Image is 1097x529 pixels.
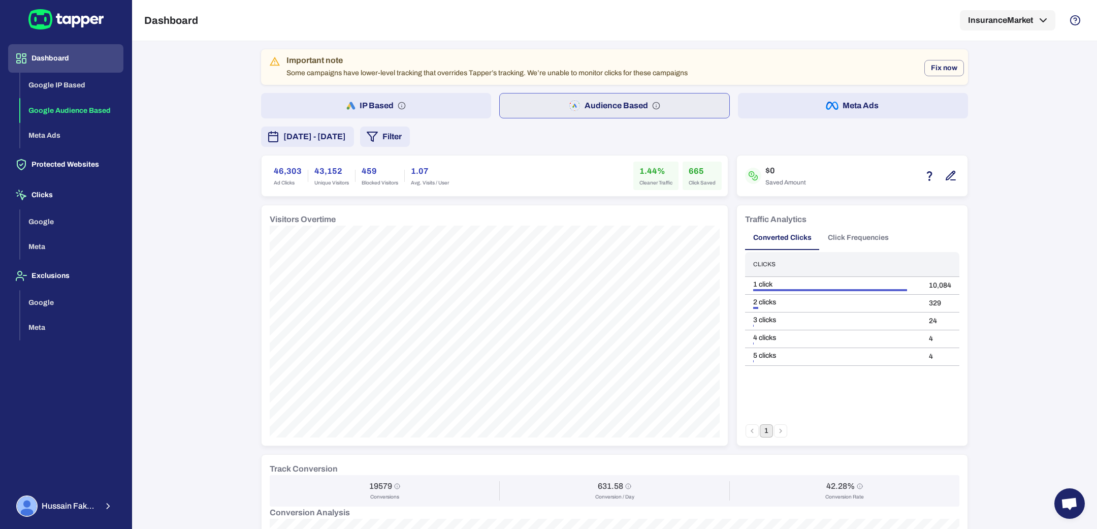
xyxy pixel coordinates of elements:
[745,213,806,226] h6: Traffic Analytics
[499,93,730,118] button: Audience Based
[8,53,123,62] a: Dashboard
[20,123,123,148] button: Meta Ads
[753,333,913,343] div: 4 clicks
[826,481,855,491] h6: 42.28%
[20,297,123,306] a: Google
[921,167,938,184] button: Estimation based on the quantity of invalid click x cost-per-click.
[286,52,688,82] div: Some campaigns have lower-level tracking that overrides Tapper’s tracking. We’re unable to monito...
[639,179,672,186] span: Cleaner Traffic
[286,55,688,66] div: Important note
[745,252,921,277] th: Clicks
[652,102,660,110] svg: Audience based: Search, Display, Shopping, Video Performance Max, Demand Generation
[362,165,398,177] h6: 459
[362,179,398,186] span: Blocked Visitors
[20,290,123,316] button: Google
[921,330,959,348] td: 4
[20,98,123,123] button: Google Audience Based
[753,351,913,360] div: 5 clicks
[370,493,399,501] span: Conversions
[960,10,1055,30] button: InsuranceMarket
[274,179,302,186] span: Ad Clicks
[765,165,806,177] h6: $0
[8,262,123,290] button: Exclusions
[921,313,959,330] td: 24
[8,190,123,199] a: Clicks
[20,105,123,114] a: Google Audience Based
[20,80,123,89] a: Google IP Based
[753,316,913,325] div: 3 clicks
[270,507,959,519] h6: Conversion Analysis
[20,209,123,235] button: Google
[595,493,634,501] span: Conversion / Day
[144,14,198,26] h5: Dashboard
[274,165,302,177] h6: 46,303
[270,463,338,475] h6: Track Conversion
[689,179,716,186] span: Click Saved
[689,165,716,177] h6: 665
[20,242,123,251] a: Meta
[314,165,349,177] h6: 43,152
[8,271,123,279] a: Exclusions
[411,165,449,177] h6: 1.07
[17,496,37,516] img: Hussain Fakhruddin
[20,216,123,225] a: Google
[8,44,123,73] button: Dashboard
[398,102,406,110] svg: IP based: Search, Display, and Shopping.
[1054,488,1085,519] a: Open chat
[360,127,410,147] button: Filter
[8,491,123,521] button: Hussain FakhruddinHussain Fakhruddin
[42,501,97,511] span: Hussain Fakhruddin
[20,234,123,260] button: Meta
[857,483,863,489] svg: Conversion Rate
[753,298,913,307] div: 2 clicks
[8,150,123,179] button: Protected Websites
[625,483,631,489] svg: Conversion / Day
[283,131,346,143] span: [DATE] - [DATE]
[765,179,806,187] span: Saved Amount
[369,481,392,491] h6: 19579
[921,348,959,366] td: 4
[261,127,354,147] button: [DATE] - [DATE]
[20,315,123,340] button: Meta
[411,179,449,186] span: Avg. Visits / User
[820,226,897,250] button: Click Frequencies
[261,93,491,118] button: IP Based
[738,93,968,118] button: Meta Ads
[745,424,788,438] nav: pagination navigation
[921,295,959,313] td: 329
[8,181,123,209] button: Clicks
[20,131,123,139] a: Meta Ads
[924,60,964,76] button: Fix now
[270,213,336,226] h6: Visitors Overtime
[639,165,672,177] h6: 1.44%
[314,179,349,186] span: Unique Visitors
[760,424,773,438] button: page 1
[20,323,123,331] a: Meta
[753,280,913,289] div: 1 click
[394,483,400,489] svg: Conversions
[20,73,123,98] button: Google IP Based
[598,481,623,491] h6: 631.58
[921,277,959,295] td: 10,084
[825,493,864,501] span: Conversion Rate
[8,160,123,168] a: Protected Websites
[745,226,820,250] button: Converted Clicks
